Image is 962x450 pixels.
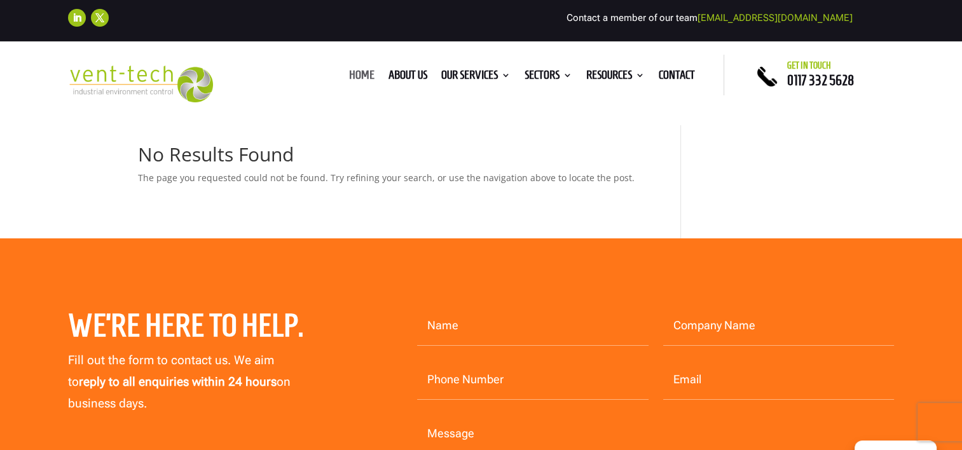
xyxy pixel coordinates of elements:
[138,145,643,170] h1: No Results Found
[441,71,511,85] a: Our Services
[68,9,86,27] a: Follow on LinkedIn
[68,306,333,351] h2: We’re here to help.
[787,60,831,71] span: Get in touch
[68,65,214,103] img: 2023-09-27T08_35_16.549ZVENT-TECH---Clear-background
[417,306,649,346] input: Name
[417,360,649,400] input: Phone Number
[659,71,695,85] a: Contact
[787,72,854,88] a: 0117 332 5628
[567,12,853,24] span: Contact a member of our team
[349,71,374,85] a: Home
[663,360,895,400] input: Email
[586,71,645,85] a: Resources
[79,374,277,389] strong: reply to all enquiries within 24 hours
[697,12,853,24] a: [EMAIL_ADDRESS][DOMAIN_NAME]
[138,170,643,186] p: The page you requested could not be found. Try refining your search, or use the navigation above ...
[525,71,572,85] a: Sectors
[68,353,274,389] span: Fill out the form to contact us. We aim to
[663,306,895,346] input: Company Name
[388,71,427,85] a: About us
[91,9,109,27] a: Follow on X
